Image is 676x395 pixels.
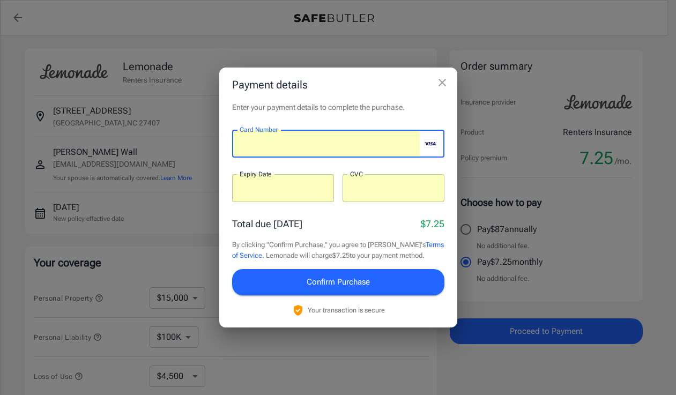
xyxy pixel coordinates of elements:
[350,183,437,193] iframe: Secure CVC input frame
[240,169,272,178] label: Expiry Date
[307,275,370,289] span: Confirm Purchase
[232,102,444,113] p: Enter your payment details to complete the purchase.
[424,139,437,148] svg: visa
[219,68,457,102] h2: Payment details
[240,183,326,193] iframe: Secure expiration date input frame
[432,72,453,93] button: close
[232,217,302,231] p: Total due [DATE]
[232,240,444,260] p: By clicking "Confirm Purchase," you agree to [PERSON_NAME]'s . Lemonade will charge $7.25 to your...
[240,139,420,149] iframe: Secure card number input frame
[240,125,278,134] label: Card Number
[232,241,444,259] a: Terms of Service
[350,169,363,178] label: CVC
[421,217,444,231] p: $7.25
[232,269,444,295] button: Confirm Purchase
[308,305,385,315] p: Your transaction is secure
